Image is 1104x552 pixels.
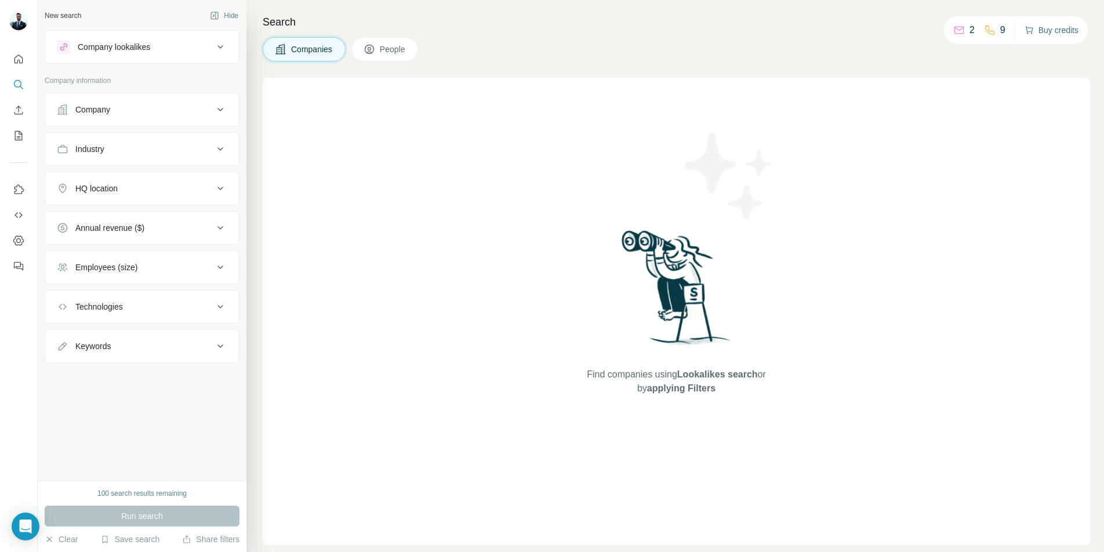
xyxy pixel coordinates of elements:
[100,533,159,545] button: Save search
[9,74,28,95] button: Search
[677,369,758,379] span: Lookalikes search
[75,104,110,115] div: Company
[583,368,769,395] span: Find companies using or by
[78,41,150,53] div: Company lookalikes
[12,513,39,540] div: Open Intercom Messenger
[1025,22,1078,38] button: Buy credits
[182,533,239,545] button: Share filters
[45,96,239,124] button: Company
[45,10,81,21] div: New search
[9,125,28,146] button: My lists
[647,383,716,393] span: applying Filters
[9,12,28,30] img: Avatar
[9,230,28,251] button: Dashboard
[9,179,28,200] button: Use Surfe on LinkedIn
[969,23,975,37] p: 2
[677,124,781,228] img: Surfe Illustration - Stars
[45,253,239,281] button: Employees (size)
[263,14,1090,30] h4: Search
[75,183,118,194] div: HQ location
[75,301,123,313] div: Technologies
[75,143,104,155] div: Industry
[45,75,239,86] p: Company information
[45,175,239,202] button: HQ location
[75,340,111,352] div: Keywords
[75,222,144,234] div: Annual revenue ($)
[97,488,187,499] div: 100 search results remaining
[45,214,239,242] button: Annual revenue ($)
[45,135,239,163] button: Industry
[9,100,28,121] button: Enrich CSV
[75,262,137,273] div: Employees (size)
[9,256,28,277] button: Feedback
[202,7,246,24] button: Hide
[45,332,239,360] button: Keywords
[616,227,737,357] img: Surfe Illustration - Woman searching with binoculars
[380,43,406,55] span: People
[9,205,28,226] button: Use Surfe API
[1000,23,1005,37] p: 9
[291,43,333,55] span: Companies
[45,293,239,321] button: Technologies
[45,533,78,545] button: Clear
[9,49,28,70] button: Quick start
[45,33,239,61] button: Company lookalikes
